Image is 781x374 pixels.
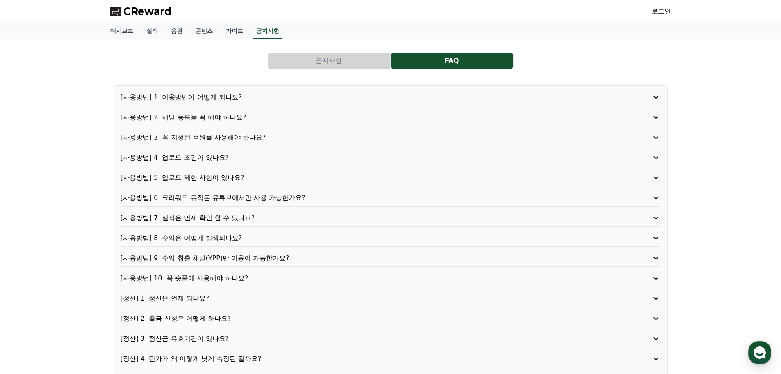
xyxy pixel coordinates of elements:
[121,354,618,364] p: [정산] 4. 단가가 왜 이렇게 낮게 측정된 걸까요?
[106,260,157,281] a: 설정
[391,53,513,69] button: FAQ
[121,253,661,263] button: [사용방법] 9. 수익 창출 채널(YPP)만 이용이 가능한가요?
[121,273,618,283] p: [사용방법] 10. 꼭 숏폼에 사용해야 하나요?
[391,53,514,69] a: FAQ
[2,260,54,281] a: 홈
[110,5,172,18] a: CReward
[121,153,618,163] p: [사용방법] 4. 업로드 조건이 있나요?
[121,92,661,102] button: [사용방법] 1. 이용방법이 어떻게 되나요?
[121,133,661,142] button: [사용방법] 3. 꼭 지정된 음원을 사용해야 하나요?
[127,273,137,279] span: 설정
[121,314,661,324] button: [정산] 2. 출금 신청은 어떻게 하나요?
[268,53,391,69] a: 공지사항
[121,213,618,223] p: [사용방법] 7. 실적은 언제 확인 할 수 있나요?
[121,334,661,344] button: [정산] 3. 정산금 유효기간이 있나요?
[140,23,164,39] a: 실적
[26,273,31,279] span: 홈
[54,260,106,281] a: 대화
[123,5,172,18] span: CReward
[121,273,661,283] button: [사용방법] 10. 꼭 숏폼에 사용해야 하나요?
[121,354,661,364] button: [정산] 4. 단가가 왜 이렇게 낮게 측정된 걸까요?
[121,133,618,142] p: [사용방법] 3. 꼭 지정된 음원을 사용해야 하나요?
[219,23,250,39] a: 가이드
[121,334,618,344] p: [정산] 3. 정산금 유효기간이 있나요?
[121,213,661,223] button: [사용방법] 7. 실적은 언제 확인 할 수 있나요?
[121,112,661,122] button: [사용방법] 2. 채널 등록을 꼭 해야 하나요?
[75,273,85,280] span: 대화
[121,193,618,203] p: [사용방법] 6. 크리워드 뮤직은 유튜브에서만 사용 가능한가요?
[121,112,618,122] p: [사용방법] 2. 채널 등록을 꼭 해야 하나요?
[121,233,618,243] p: [사용방법] 8. 수익은 어떻게 발생되나요?
[121,92,618,102] p: [사용방법] 1. 이용방법이 어떻게 되나요?
[121,294,661,303] button: [정산] 1. 정산은 언제 되나요?
[104,23,140,39] a: 대시보드
[268,53,390,69] button: 공지사항
[121,233,661,243] button: [사용방법] 8. 수익은 어떻게 발생되나요?
[189,23,219,39] a: 콘텐츠
[121,193,661,203] button: [사용방법] 6. 크리워드 뮤직은 유튜브에서만 사용 가능한가요?
[121,253,618,263] p: [사용방법] 9. 수익 창출 채널(YPP)만 이용이 가능한가요?
[121,294,618,303] p: [정산] 1. 정산은 언제 되나요?
[121,173,618,183] p: [사용방법] 5. 업로드 제한 사항이 있나요?
[121,153,661,163] button: [사용방법] 4. 업로드 조건이 있나요?
[121,173,661,183] button: [사용방법] 5. 업로드 제한 사항이 있나요?
[164,23,189,39] a: 음원
[253,23,282,39] a: 공지사항
[651,7,671,16] a: 로그인
[121,314,618,324] p: [정산] 2. 출금 신청은 어떻게 하나요?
